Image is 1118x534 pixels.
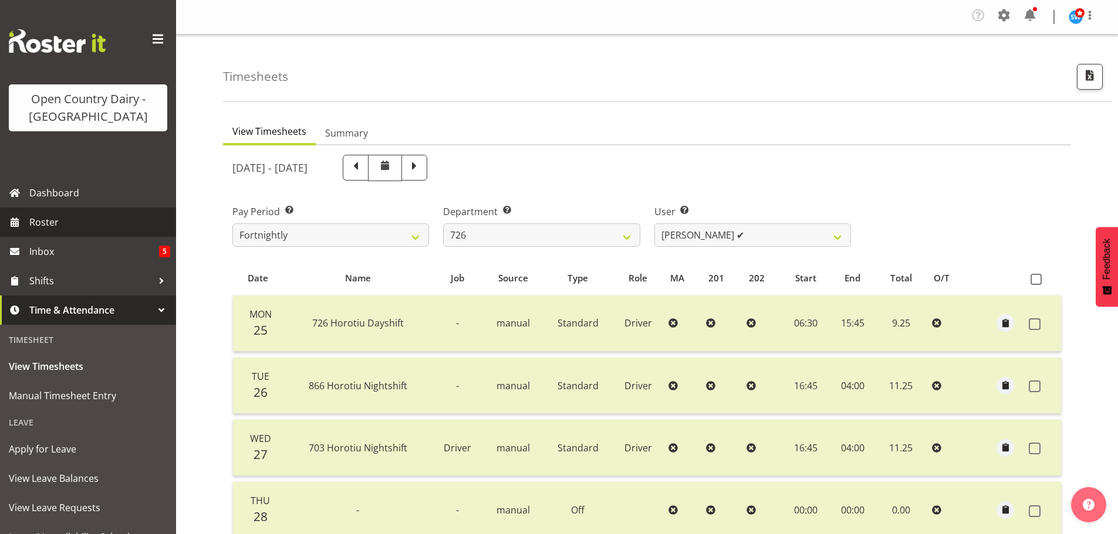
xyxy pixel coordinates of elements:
[624,441,652,454] span: Driver
[708,271,735,285] div: 201
[254,384,268,400] span: 26
[550,271,606,285] div: Type
[789,271,823,285] div: Start
[624,379,652,392] span: Driver
[543,358,613,414] td: Standard
[9,358,167,375] span: View Timesheets
[624,317,652,329] span: Driver
[749,271,776,285] div: 202
[309,441,407,454] span: 703 Horotiu Nightshift
[456,379,459,392] span: -
[875,358,927,414] td: 11.25
[254,508,268,525] span: 28
[356,504,359,516] span: -
[654,205,851,219] label: User
[232,161,308,174] h5: [DATE] - [DATE]
[543,420,613,476] td: Standard
[1069,10,1083,24] img: steve-webb7510.jpg
[619,271,657,285] div: Role
[290,271,425,285] div: Name
[325,126,368,140] span: Summary
[875,295,927,352] td: 9.25
[490,271,536,285] div: Source
[830,295,875,352] td: 15:45
[444,441,471,454] span: Driver
[3,352,173,381] a: View Timesheets
[1096,227,1118,307] button: Feedback - Show survey
[9,387,167,404] span: Manual Timesheet Entry
[782,295,830,352] td: 06:30
[239,271,276,285] div: Date
[249,308,272,321] span: Mon
[254,446,268,462] span: 27
[439,271,477,285] div: Job
[309,379,407,392] span: 866 Horotiu Nightshift
[29,272,153,290] span: Shifts
[836,271,869,285] div: End
[830,420,875,476] td: 04:00
[496,317,530,329] span: manual
[1102,239,1112,280] span: Feedback
[496,504,530,516] span: manual
[3,410,173,434] div: Leave
[934,271,961,285] div: O/T
[252,370,269,383] span: Tue
[830,358,875,414] td: 04:00
[232,205,429,219] label: Pay Period
[254,322,268,338] span: 25
[782,358,830,414] td: 16:45
[3,493,173,522] a: View Leave Requests
[312,317,404,329] span: 726 Horotiu Dayshift
[29,184,170,202] span: Dashboard
[3,434,173,464] a: Apply for Leave
[251,494,270,507] span: Thu
[9,440,167,458] span: Apply for Leave
[543,295,613,352] td: Standard
[456,504,459,516] span: -
[9,29,106,53] img: Rosterit website logo
[1077,64,1103,90] button: Export CSV
[443,205,640,219] label: Department
[882,271,921,285] div: Total
[29,243,159,260] span: Inbox
[29,301,153,319] span: Time & Attendance
[875,420,927,476] td: 11.25
[3,464,173,493] a: View Leave Balances
[9,470,167,487] span: View Leave Balances
[29,213,170,231] span: Roster
[232,124,306,138] span: View Timesheets
[3,381,173,410] a: Manual Timesheet Entry
[159,246,170,257] span: 5
[456,317,459,329] span: -
[3,328,173,352] div: Timesheet
[250,432,271,445] span: Wed
[21,90,156,125] div: Open Country Dairy - [GEOGRAPHIC_DATA]
[670,271,695,285] div: MA
[1083,499,1095,511] img: help-xxl-2.png
[782,420,830,476] td: 16:45
[496,379,530,392] span: manual
[9,499,167,516] span: View Leave Requests
[223,70,288,83] h4: Timesheets
[496,441,530,454] span: manual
